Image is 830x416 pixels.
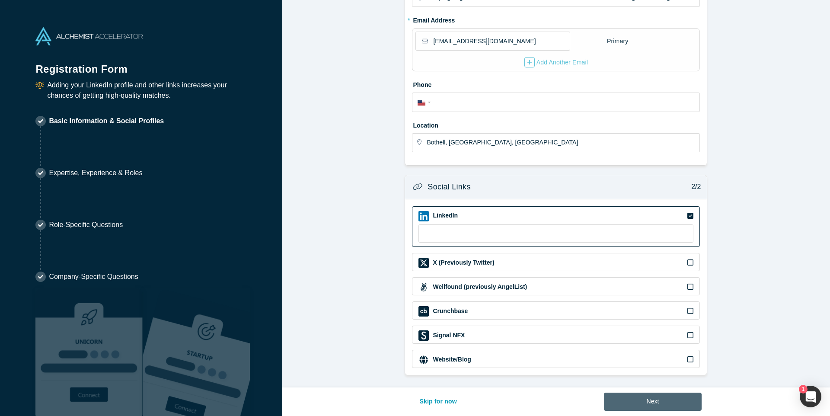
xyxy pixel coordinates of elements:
div: Add Another Email [524,57,588,67]
div: Website/Blog iconWebsite/Blog [412,350,700,368]
span: 1 [799,385,808,394]
img: Robust Technologies [35,288,143,416]
img: X (Previously Twitter) icon [418,258,429,268]
img: Wellfound (previously AngelList) icon [418,282,429,292]
label: X (Previously Twitter) [432,258,494,267]
img: Crunchbase icon [418,306,429,317]
button: Skip for now [410,393,466,411]
button: Add Another Email [524,57,589,68]
h1: Registration Form [35,52,246,77]
img: Signal NFX icon [418,330,429,341]
label: Location [412,118,700,130]
p: Company-Specific Questions [49,272,138,282]
label: Phone [412,77,700,90]
div: Signal NFX iconSignal NFX [412,326,700,344]
input: Enter a location [427,134,699,152]
p: 2/2 [687,182,701,192]
img: LinkedIn icon [418,211,429,221]
button: 1 [800,386,821,407]
label: Wellfound (previously AngelList) [432,282,527,291]
label: LinkedIn [432,211,458,220]
div: LinkedIn iconLinkedIn [412,206,700,247]
div: X (Previously Twitter) iconX (Previously Twitter) [412,253,700,271]
img: Alchemist Accelerator Logo [35,27,143,45]
p: Role-Specific Questions [49,220,123,230]
label: Signal NFX [432,331,465,340]
p: Expertise, Experience & Roles [49,168,142,178]
img: Website/Blog icon [418,355,429,365]
div: Primary [607,34,629,49]
label: Crunchbase [432,307,468,316]
h3: Social Links [428,181,470,193]
label: Email Address [412,13,455,25]
p: Adding your LinkedIn profile and other links increases your chances of getting high-quality matches. [47,80,246,101]
img: Prism AI [143,288,250,416]
button: Next [604,393,702,411]
p: Basic Information & Social Profiles [49,116,164,126]
div: Crunchbase iconCrunchbase [412,301,700,320]
label: Website/Blog [432,355,471,364]
div: Wellfound (previously AngelList) iconWellfound (previously AngelList) [412,277,700,295]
